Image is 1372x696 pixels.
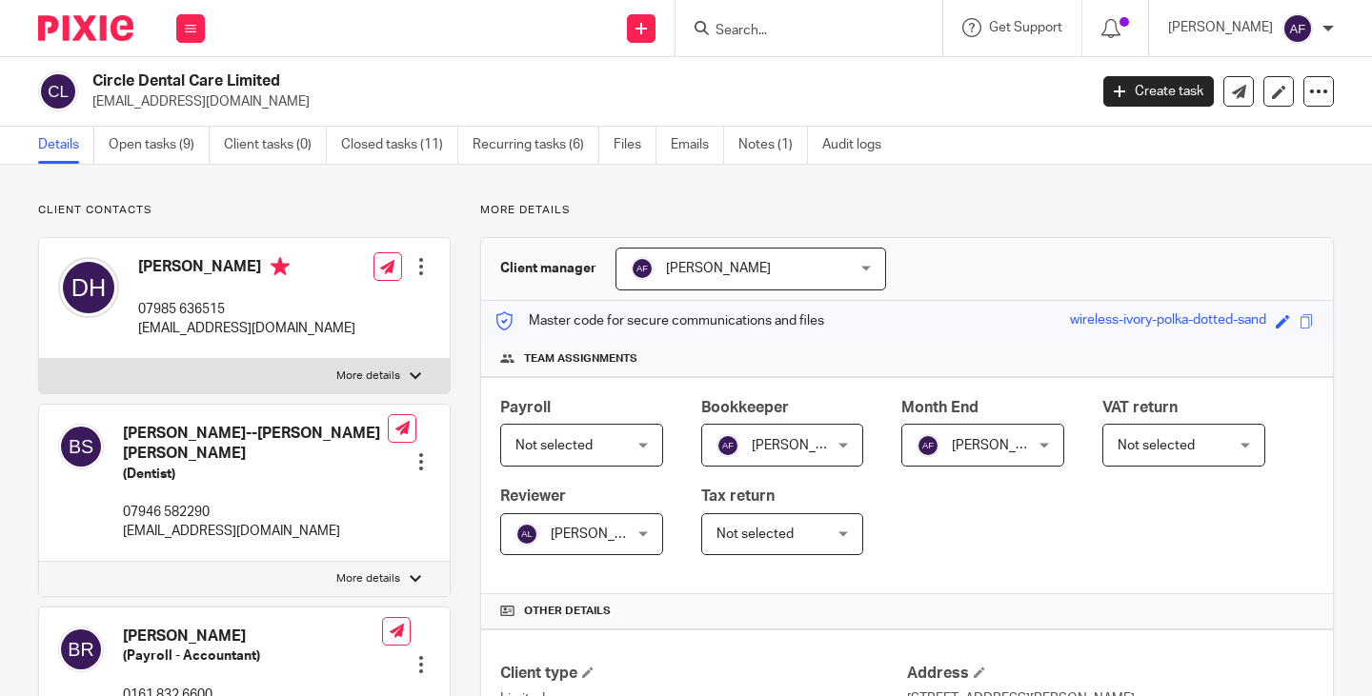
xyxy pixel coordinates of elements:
p: 07946 582290 [123,503,388,522]
h4: Address [907,664,1314,684]
span: Month End [901,400,979,415]
img: svg%3E [58,424,104,469]
img: svg%3E [58,257,119,318]
h3: Client manager [500,259,596,278]
span: Payroll [500,400,551,415]
img: Pixie [38,15,133,41]
a: Notes (1) [738,127,808,164]
img: svg%3E [58,626,104,672]
span: Team assignments [524,351,637,367]
h4: [PERSON_NAME] [138,257,355,281]
img: svg%3E [716,434,739,457]
p: Client contacts [38,203,451,218]
span: [PERSON_NAME] [952,439,1057,452]
a: Client tasks (0) [224,127,327,164]
span: Tax return [701,488,775,504]
span: Not selected [716,527,794,541]
img: svg%3E [515,523,538,546]
span: Reviewer [500,488,566,504]
h5: (Dentist) [123,465,388,484]
p: More details [336,368,400,384]
span: VAT return [1102,400,1178,415]
a: Closed tasks (11) [341,127,458,164]
div: wireless-ivory-polka-dotted-sand [1070,310,1266,332]
span: Not selected [1118,439,1195,452]
h4: Client type [500,664,907,684]
span: [PERSON_NAME] [666,262,771,275]
input: Search [714,23,885,40]
img: svg%3E [38,71,78,111]
h5: (Payroll - Accountant) [123,646,382,666]
i: Primary [271,257,290,276]
a: Open tasks (9) [109,127,210,164]
a: Emails [671,127,724,164]
p: Master code for secure communications and files [495,311,824,330]
span: Get Support [989,21,1062,34]
p: [EMAIL_ADDRESS][DOMAIN_NAME] [138,319,355,338]
h4: [PERSON_NAME] [123,626,382,646]
a: Recurring tasks (6) [473,127,599,164]
span: Not selected [515,439,593,452]
span: Other details [524,604,611,619]
p: [EMAIL_ADDRESS][DOMAIN_NAME] [92,92,1075,111]
h4: [PERSON_NAME]--[PERSON_NAME] [PERSON_NAME] [123,424,388,465]
p: [PERSON_NAME] [1168,18,1273,37]
p: [EMAIL_ADDRESS][DOMAIN_NAME] [123,522,388,541]
img: svg%3E [917,434,939,457]
span: Bookkeeper [701,400,789,415]
p: More details [336,571,400,587]
p: 07985 636515 [138,300,355,319]
span: [PERSON_NAME] [551,527,656,541]
h2: Circle Dental Care Limited [92,71,878,91]
a: Files [614,127,656,164]
a: Details [38,127,94,164]
img: svg%3E [631,257,654,280]
span: [PERSON_NAME] [752,439,857,452]
img: svg%3E [1282,13,1313,44]
a: Audit logs [822,127,896,164]
a: Create task [1103,76,1214,107]
p: More details [480,203,1334,218]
